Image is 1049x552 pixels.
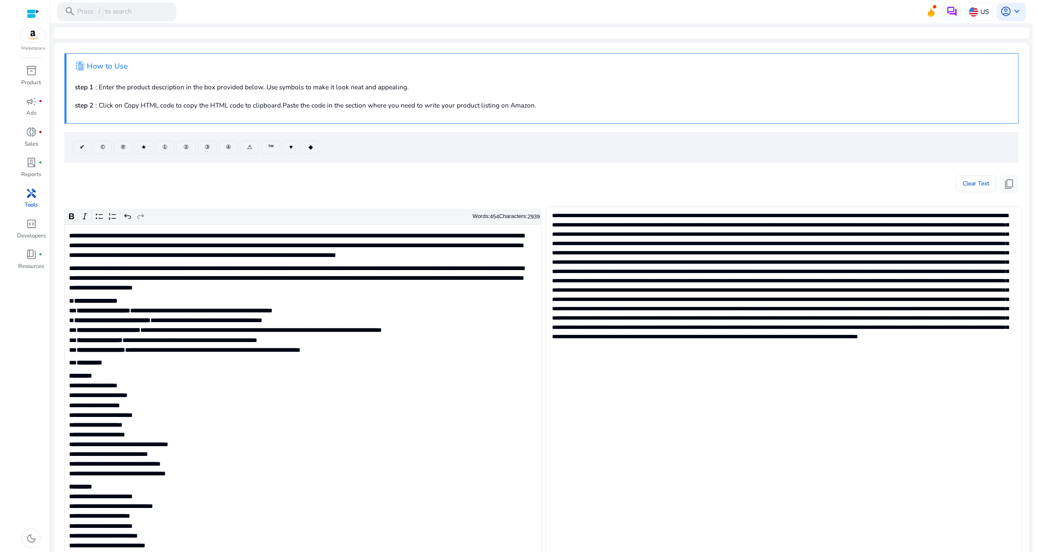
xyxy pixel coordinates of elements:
[16,125,46,155] a: donut_smallfiber_manual_recordSales
[261,141,280,154] button: ™
[155,141,175,154] button: ①
[114,141,132,154] button: ®
[956,175,996,192] button: Clear Text
[75,100,1010,110] p: : Click on Copy HTML code to copy the HTML code to clipboard.Paste the code in the section where ...
[219,141,238,154] button: ④
[16,155,46,186] a: lab_profilefiber_manual_recordReports
[247,143,253,152] span: ⚠
[87,62,128,71] h4: How to Use
[205,143,210,152] span: ③
[527,213,540,220] label: 2939
[20,28,46,42] img: amazon.svg
[75,83,93,91] b: step 1
[39,161,42,165] span: fiber_manual_record
[141,143,147,152] span: ★
[16,186,46,216] a: handymanTools
[121,143,125,152] span: ®
[21,79,41,87] p: Product
[21,45,45,52] p: Marketplace
[198,141,217,154] button: ③
[268,143,274,152] span: ™
[969,7,978,17] img: us.svg
[183,143,189,152] span: ②
[17,232,46,240] p: Developers
[21,171,41,179] p: Reports
[75,82,1010,92] p: : Enter the product description in the box provided below. Use symbols to make it look neat and a...
[75,101,93,110] b: step 2
[73,141,92,154] button: ✔
[100,143,105,152] span: ©
[963,175,989,192] span: Clear Text
[95,7,103,17] span: /
[26,188,37,199] span: handyman
[25,140,38,149] p: Sales
[240,141,259,154] button: ⚠
[64,6,75,17] span: search
[39,130,42,134] span: fiber_manual_record
[16,217,46,247] a: code_blocksDevelopers
[302,141,320,154] button: ◆
[134,141,153,154] button: ★
[39,253,42,257] span: fiber_manual_record
[289,143,293,152] span: ♥
[26,96,37,107] span: campaign
[26,127,37,138] span: donut_small
[226,143,231,152] span: ④
[39,99,42,103] span: fiber_manual_record
[80,143,85,152] span: ✔
[162,143,168,152] span: ①
[16,247,46,278] a: book_4fiber_manual_recordResources
[25,201,38,210] p: Tools
[26,533,37,544] span: dark_mode
[26,218,37,229] span: code_blocks
[472,211,540,222] div: Words: Characters:
[64,209,541,225] div: Editor toolbar
[16,94,46,124] a: campaignfiber_manual_recordAds
[16,63,46,94] a: inventory_2Product
[26,65,37,76] span: inventory_2
[490,213,499,220] label: 454
[308,143,313,152] span: ◆
[18,262,44,271] p: Resources
[26,249,37,260] span: book_4
[1000,6,1011,17] span: account_circle
[1011,6,1022,17] span: keyboard_arrow_down
[1004,179,1015,190] span: content_copy
[94,141,112,154] button: ©
[177,141,196,154] button: ②
[980,4,989,19] p: US
[283,141,300,154] button: ♥
[26,109,36,118] p: Ads
[77,7,132,17] p: Press to search
[26,157,37,168] span: lab_profile
[1000,175,1018,194] button: content_copy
